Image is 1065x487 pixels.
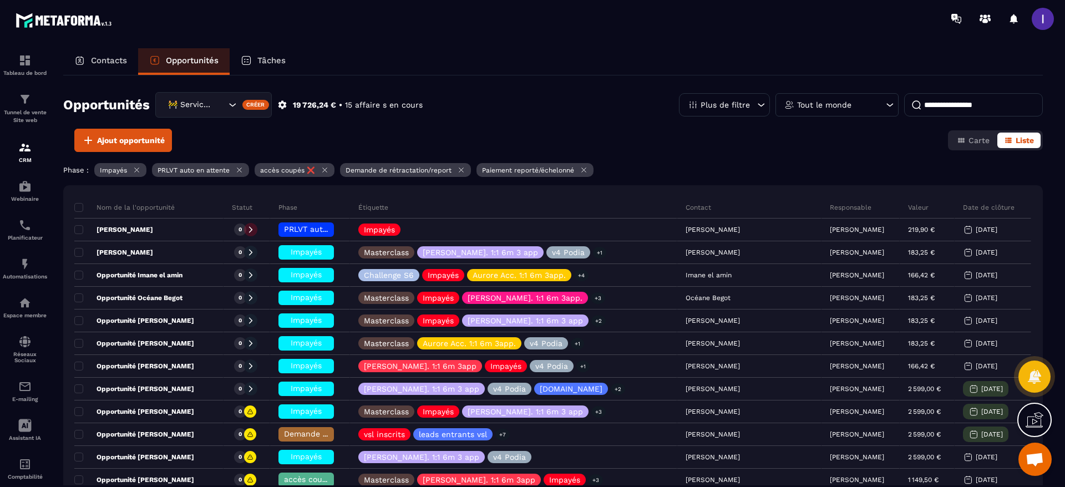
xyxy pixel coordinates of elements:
[74,453,194,461] p: Opportunité [PERSON_NAME]
[215,99,226,111] input: Search for option
[230,48,297,75] a: Tâches
[591,315,606,327] p: +2
[3,410,47,449] a: Assistant IA
[242,100,270,110] div: Créer
[74,316,194,325] p: Opportunité [PERSON_NAME]
[976,362,997,370] p: [DATE]
[345,100,423,110] p: 15 affaire s en cours
[74,384,194,393] p: Opportunité [PERSON_NAME]
[291,361,322,370] span: Impayés
[291,407,322,415] span: Impayés
[358,203,388,212] p: Étiquette
[165,99,215,111] span: 🚧 Service Client
[830,294,884,302] p: [PERSON_NAME]
[976,339,997,347] p: [DATE]
[291,270,322,279] span: Impayés
[74,430,194,439] p: Opportunité [PERSON_NAME]
[158,166,230,174] p: PRLVT auto en attente
[18,380,32,393] img: email
[574,270,589,281] p: +4
[686,203,711,212] p: Contact
[18,296,32,310] img: automations
[830,271,884,279] p: [PERSON_NAME]
[364,430,405,438] p: vsl inscrits
[239,271,242,279] p: 0
[419,430,487,438] p: leads entrants vsl
[3,396,47,402] p: E-mailing
[284,225,370,234] span: PRLVT auto en attente
[1016,136,1034,145] span: Liste
[364,226,395,234] p: Impayés
[976,317,997,324] p: [DATE]
[74,248,153,257] p: [PERSON_NAME]
[576,361,590,372] p: +1
[976,226,997,234] p: [DATE]
[239,453,242,461] p: 0
[830,362,884,370] p: [PERSON_NAME]
[339,100,342,110] p: •
[63,94,150,116] h2: Opportunités
[232,203,252,212] p: Statut
[908,408,941,415] p: 2 599,00 €
[981,430,1003,438] p: [DATE]
[364,476,409,484] p: Masterclass
[74,407,194,416] p: Opportunité [PERSON_NAME]
[291,384,322,393] span: Impayés
[423,317,454,324] p: Impayés
[3,133,47,171] a: formationformationCRM
[364,453,479,461] p: [PERSON_NAME]. 1:1 6m 3 app
[468,408,583,415] p: [PERSON_NAME]. 1:1 6m 3 app
[74,362,194,371] p: Opportunité [PERSON_NAME]
[908,362,935,370] p: 166,42 €
[364,362,476,370] p: [PERSON_NAME]. 1:1 6m 3app
[3,273,47,280] p: Automatisations
[74,203,175,212] p: Nom de la l'opportunité
[468,294,582,302] p: [PERSON_NAME]. 1:1 6m 3app.
[552,248,585,256] p: v4 Podia
[473,271,566,279] p: Aurore Acc. 1:1 6m 3app.
[423,339,516,347] p: Aurore Acc. 1:1 6m 3app.
[3,435,47,441] p: Assistant IA
[239,430,242,438] p: 0
[239,476,242,484] p: 0
[3,372,47,410] a: emailemailE-mailing
[535,362,568,370] p: v4 Podia
[830,476,884,484] p: [PERSON_NAME]
[239,339,242,347] p: 0
[284,475,348,484] span: accès coupés ❌
[591,406,606,418] p: +3
[364,408,409,415] p: Masterclass
[3,210,47,249] a: schedulerschedulerPlanificateur
[830,226,884,234] p: [PERSON_NAME]
[3,171,47,210] a: automationsautomationsWebinaire
[981,408,1003,415] p: [DATE]
[291,338,322,347] span: Impayés
[74,475,194,484] p: Opportunité [PERSON_NAME]
[155,92,272,118] div: Search for option
[3,351,47,363] p: Réseaux Sociaux
[239,248,242,256] p: 0
[18,335,32,348] img: social-network
[74,339,194,348] p: Opportunité [PERSON_NAME]
[364,317,409,324] p: Masterclass
[3,157,47,163] p: CRM
[260,166,315,174] p: accès coupés ❌
[701,101,750,109] p: Plus de filtre
[74,129,172,152] button: Ajout opportunité
[291,316,322,324] span: Impayés
[571,338,584,349] p: +1
[976,271,997,279] p: [DATE]
[3,45,47,84] a: formationformationTableau de bord
[16,10,115,31] img: logo
[18,180,32,193] img: automations
[611,383,625,395] p: +2
[968,136,990,145] span: Carte
[3,474,47,480] p: Comptabilité
[284,429,408,438] span: Demande de rétractation/report
[100,166,127,174] p: Impayés
[291,247,322,256] span: Impayés
[257,55,286,65] p: Tâches
[493,453,526,461] p: v4 Podia
[291,293,322,302] span: Impayés
[908,226,935,234] p: 219,90 €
